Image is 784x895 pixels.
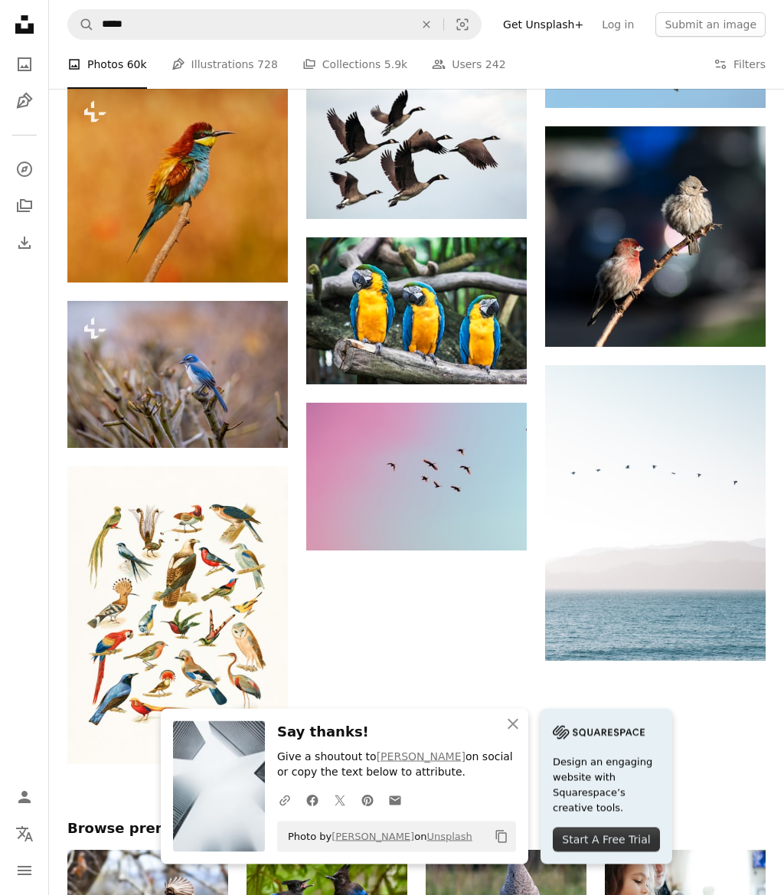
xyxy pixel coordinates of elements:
img: birds flying over body of water painting [67,467,288,765]
span: 242 [485,56,506,73]
a: Users 242 [432,40,505,89]
button: Submit an image [655,12,766,37]
a: Download History [9,227,40,258]
a: Collections 5.9k [302,40,407,89]
p: Give a shoutout to on social or copy the text below to attribute. [277,750,516,780]
a: Log in [593,12,643,37]
a: Share on Pinterest [354,785,381,815]
a: Illustrations 728 [171,40,278,89]
a: birds flying over body of water painting [67,609,288,622]
div: Start A Free Trial [553,828,660,852]
img: gray-and-black mallard ducks flying during day time [306,73,527,220]
a: Design an engaging website with Squarespace’s creative tools.Start A Free Trial [541,709,672,864]
img: file-1705255347840-230a6ab5bca9image [553,721,645,744]
a: Home — Unsplash [9,9,40,43]
a: a colorful bird sitting on top of a tree branch [67,177,288,191]
a: Unsplash [426,831,472,842]
span: 5.9k [384,56,407,73]
img: a colorful bird sitting on top of a tree branch [67,85,288,283]
a: Log in / Sign up [9,782,40,812]
a: three blue-and-yellow parrots on tree branch [306,305,527,318]
span: Photo by on [280,825,472,849]
span: Design an engaging website with Squarespace’s creative tools. [553,755,660,816]
img: bird flying above water under white sky during daytime photo [545,366,766,661]
button: Language [9,818,40,849]
h2: Browse premium images on iStock [67,820,766,838]
form: Find visuals sitewide [67,9,482,40]
button: Visual search [444,10,481,39]
button: Filters [714,40,766,89]
img: three blue-and-yellow parrots on tree branch [306,238,527,385]
button: Menu [9,855,40,886]
a: a small blue bird sitting on top of a tree branch [67,368,288,382]
a: Illustrations [9,86,40,116]
img: Two small birds perched on a twig [545,127,766,348]
a: Share on Twitter [326,785,354,815]
a: [PERSON_NAME] [332,831,414,842]
a: photo of birds flying up in the skiy [306,470,527,484]
a: Get Unsplash+ [494,12,593,37]
a: Collections [9,191,40,221]
img: a small blue bird sitting on top of a tree branch [67,302,288,449]
a: gray-and-black mallard ducks flying during day time [306,139,527,153]
img: photo of birds flying up in the skiy [306,403,527,550]
span: 728 [257,56,278,73]
button: Copy to clipboard [488,824,514,850]
a: bird flying above water under white sky during daytime photo [545,506,766,520]
a: Two small birds perched on a twig [545,230,766,244]
a: Share over email [381,785,409,815]
a: Share on Facebook [299,785,326,815]
a: Photos [9,49,40,80]
h3: Say thanks! [277,721,516,743]
button: Clear [410,10,443,39]
a: Explore [9,154,40,185]
button: Search Unsplash [68,10,94,39]
a: [PERSON_NAME] [377,750,465,763]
